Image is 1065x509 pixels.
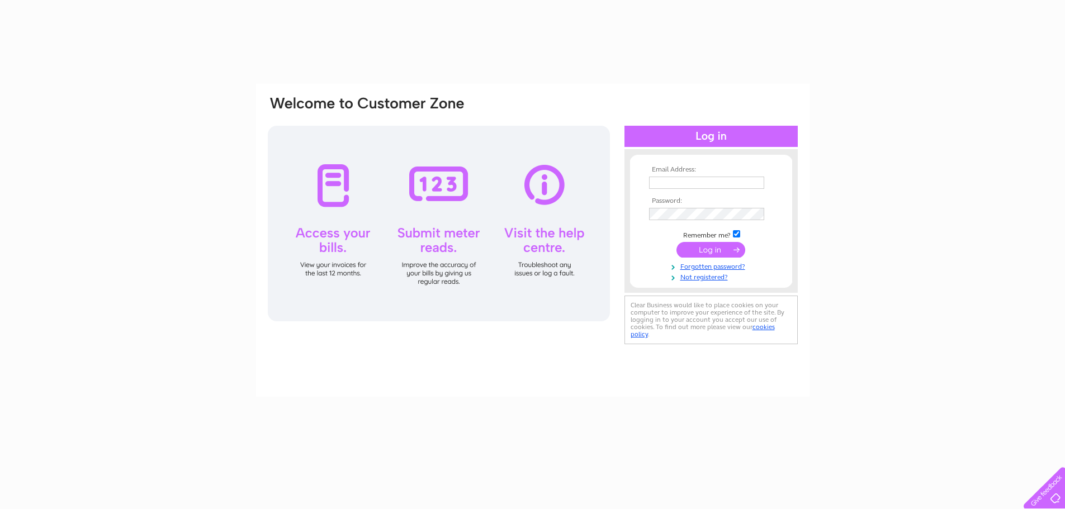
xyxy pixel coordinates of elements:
th: Password: [646,197,776,205]
a: cookies policy [631,323,775,338]
input: Submit [676,242,745,258]
th: Email Address: [646,166,776,174]
a: Not registered? [649,271,776,282]
td: Remember me? [646,229,776,240]
a: Forgotten password? [649,260,776,271]
div: Clear Business would like to place cookies on your computer to improve your experience of the sit... [624,296,798,344]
